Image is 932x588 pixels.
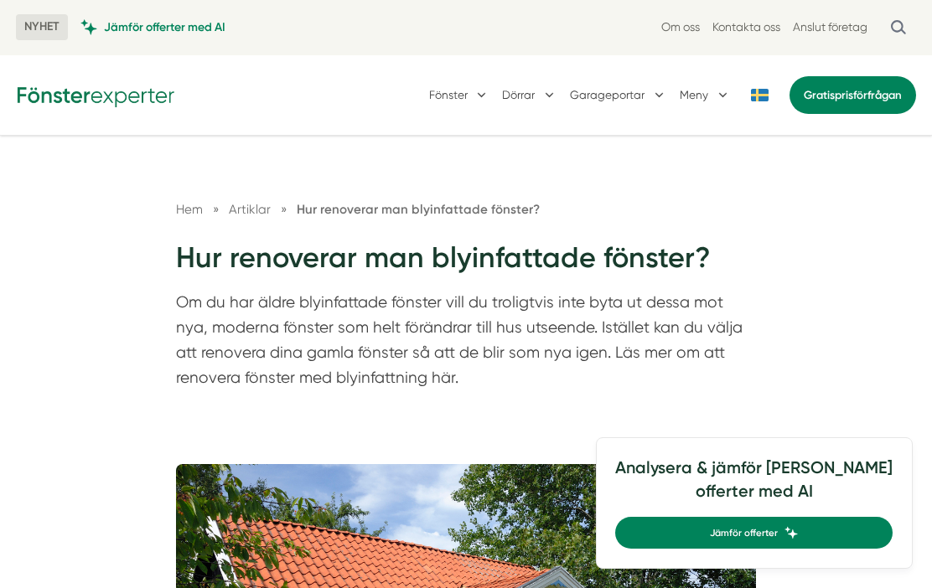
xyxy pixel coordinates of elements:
span: » [281,199,287,219]
p: Om du har äldre blyinfattade fönster vill du troligtvis inte byta ut dessa mot nya, moderna fönst... [176,290,756,398]
button: Öppna sök [880,13,916,42]
span: Gratis [804,89,835,101]
a: Hur renoverar man blyinfattade fönster? [297,202,540,217]
span: Jämför offerter [710,525,778,540]
h1: Hur renoverar man blyinfattade fönster? [176,239,756,290]
a: Om oss [661,19,700,35]
button: Meny [680,74,731,116]
h4: Analysera & jämför [PERSON_NAME] offerter med AI [615,457,893,517]
a: Jämför offerter [615,517,893,549]
a: Hem [176,202,203,217]
button: Garageportar [570,74,667,116]
span: NYHET [16,14,68,40]
a: Gratisprisförfrågan [790,76,916,114]
button: Dörrar [502,74,557,116]
a: Kontakta oss [712,19,780,35]
span: Artiklar [229,202,271,217]
span: Jämför offerter med AI [104,19,225,35]
button: Fönster [429,74,490,116]
a: Artiklar [229,202,274,217]
a: Jämför offerter med AI [80,19,225,35]
nav: Breadcrumb [176,199,756,219]
img: Fönsterexperter Logotyp [16,81,175,107]
a: Anslut företag [793,19,867,35]
span: » [213,199,219,219]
